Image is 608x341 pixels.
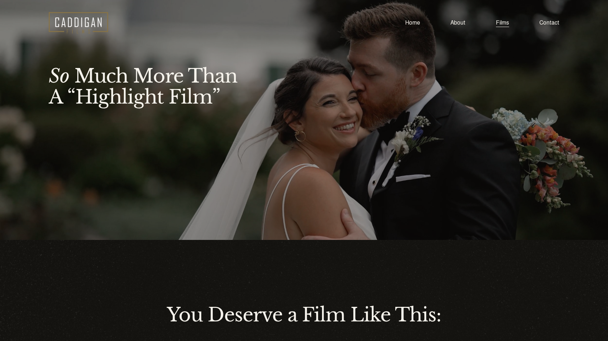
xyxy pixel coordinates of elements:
[49,64,69,88] em: So
[539,18,559,28] a: Contact
[405,18,420,28] a: Home
[49,66,261,108] h2: Much More Than A “Highlight Film”
[49,12,108,33] img: Caddigan Films
[49,301,560,329] p: You Deserve a Film Like This:
[496,18,509,28] a: Films
[450,18,465,28] a: About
